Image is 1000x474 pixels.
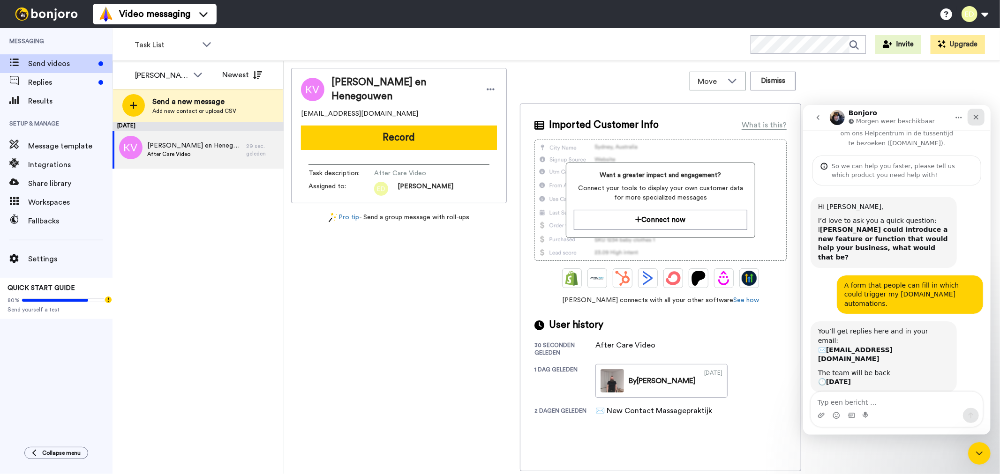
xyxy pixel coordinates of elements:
span: Video messaging [119,7,190,21]
button: Dismiss [751,72,796,90]
a: By[PERSON_NAME][DATE] [595,364,728,398]
div: 30 seconden geleden [534,341,595,356]
a: Pro tip [329,213,360,222]
span: Integrations [28,159,113,170]
span: Results [28,96,113,107]
span: Task List [135,39,197,51]
span: Assigned to: [308,182,374,196]
img: Drip [716,271,731,286]
iframe: Intercom live chat [968,442,991,465]
img: Patreon [691,271,706,286]
img: ed.png [374,182,388,196]
button: Record [301,126,497,150]
img: bj-logo-header-white.svg [11,7,82,21]
span: After Care Video [147,150,241,158]
span: [PERSON_NAME] [398,182,453,196]
span: [PERSON_NAME] connects with all your other software [534,296,787,305]
span: Move [698,76,723,87]
span: Settings [28,253,113,265]
div: ✉️ New Contact Massagepraktijk [595,405,712,416]
div: After Care Video [595,340,655,351]
img: ConvertKit [666,271,681,286]
iframe: Intercom live chat [803,105,991,435]
div: [DATE] [113,122,284,131]
div: - Send a group message with roll-ups [291,213,507,222]
button: Invite [875,35,921,54]
span: Task description : [308,169,374,178]
button: Collapse menu [24,447,88,459]
img: ActiveCampaign [640,271,655,286]
span: Imported Customer Info [549,118,659,132]
a: See how [733,297,759,304]
img: Hubspot [615,271,630,286]
span: Connect your tools to display your own customer data for more specialized messages [574,184,747,202]
span: Fallbacks [28,215,113,227]
span: User history [549,318,603,332]
img: Image of Kika Van Bergen en Henegouwen [301,78,324,101]
span: 80% [8,296,20,304]
div: 29 sec. geleden [246,142,279,157]
button: Newest [215,66,269,84]
span: [PERSON_NAME] en Henegouwen [331,75,475,104]
div: What is this? [742,119,787,131]
img: Ontraport [590,271,605,286]
span: Send a new message [152,96,236,107]
div: Tooltip anchor [104,296,113,304]
span: QUICK START GUIDE [8,285,75,291]
div: [DATE] [704,369,722,393]
span: Collapse menu [42,449,81,457]
button: Upgrade [931,35,985,54]
div: By [PERSON_NAME] [629,375,696,386]
button: Connect now [574,210,747,230]
span: [EMAIL_ADDRESS][DOMAIN_NAME] [301,109,418,118]
img: magic-wand.svg [329,213,337,222]
img: Shopify [564,271,579,286]
span: Want a greater impact and engagement? [574,170,747,180]
span: Replies [28,77,95,88]
img: 9b990667-6195-44e0-97bb-36cafc502fc1-thumb.jpg [601,369,624,393]
span: Workspaces [28,197,113,208]
img: GoHighLevel [742,271,757,286]
span: Message template [28,141,113,152]
div: [PERSON_NAME] [135,70,188,81]
img: kv.png [119,136,143,159]
div: 2 dagen geleden [534,407,595,416]
span: Add new contact or upload CSV [152,107,236,115]
div: 1 dag geleden [534,366,595,398]
span: Share library [28,178,113,189]
span: After Care Video [374,169,463,178]
img: vm-color.svg [98,7,113,22]
span: [PERSON_NAME] en Henegouwen [147,141,241,150]
span: Send videos [28,58,95,69]
span: Send yourself a test [8,306,105,313]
